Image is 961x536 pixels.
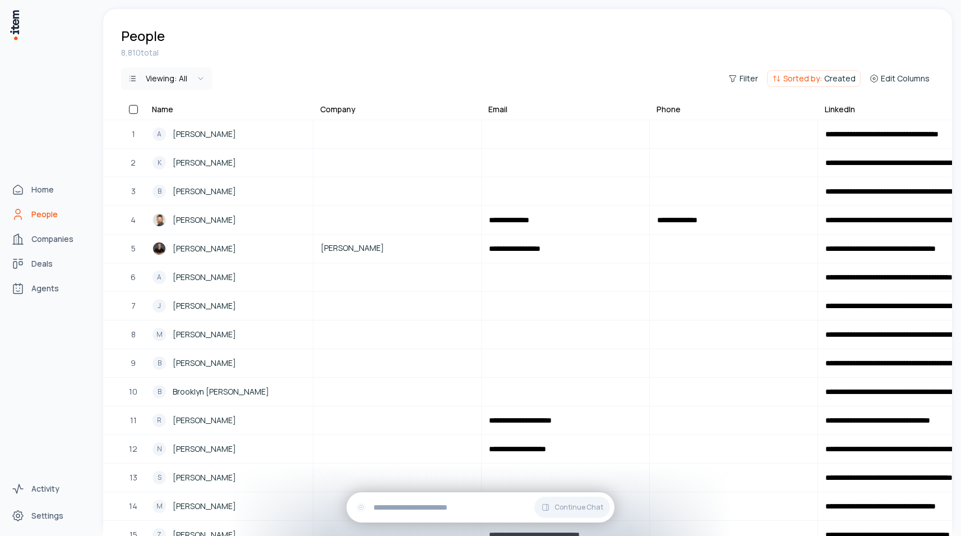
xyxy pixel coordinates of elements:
[173,443,236,455] span: [PERSON_NAME]
[146,207,312,233] a: Kyle Hightower[PERSON_NAME]
[824,73,856,84] span: Created
[724,71,763,86] button: Filter
[7,277,92,300] a: Agents
[153,127,166,141] div: A
[173,185,236,198] span: [PERSON_NAME]
[146,73,187,84] div: Viewing:
[173,128,236,140] span: [PERSON_NAME]
[534,497,610,518] button: Continue Chat
[314,235,480,262] a: [PERSON_NAME]
[129,386,137,398] span: 10
[152,104,173,115] div: Name
[173,214,236,226] span: [PERSON_NAME]
[740,73,758,84] span: Filter
[31,258,53,269] span: Deals
[146,436,312,462] a: N[PERSON_NAME]
[153,385,166,398] div: B
[346,492,615,523] div: Continue Chat
[31,184,54,195] span: Home
[146,264,312,291] a: A[PERSON_NAME]
[153,442,166,456] div: N
[173,471,236,484] span: [PERSON_NAME]
[121,47,934,58] div: 8,810 total
[173,328,236,341] span: [PERSON_NAME]
[555,503,603,512] span: Continue Chat
[7,478,92,500] a: Activity
[146,407,312,434] a: R[PERSON_NAME]
[31,283,59,294] span: Agents
[146,350,312,377] a: B[PERSON_NAME]
[865,71,934,86] button: Edit Columns
[825,104,855,115] div: LinkedIn
[153,242,166,255] img: Ted Baumgardner
[146,149,312,176] a: K[PERSON_NAME]
[130,471,137,484] span: 13
[9,9,20,41] img: Item Brain Logo
[121,27,165,45] h1: People
[173,271,236,283] span: [PERSON_NAME]
[131,357,136,369] span: 9
[31,233,73,245] span: Companies
[31,510,63,521] span: Settings
[7,203,92,226] a: People
[657,104,681,115] div: Phone
[7,228,92,250] a: Companies
[31,483,59,494] span: Activity
[146,464,312,491] a: S[PERSON_NAME]
[131,157,136,169] span: 2
[146,493,312,520] a: M[PERSON_NAME]
[153,213,166,227] img: Kyle Hightower
[173,357,236,369] span: [PERSON_NAME]
[7,178,92,201] a: Home
[173,500,236,512] span: [PERSON_NAME]
[132,128,135,140] span: 1
[131,328,136,341] span: 8
[153,185,166,198] div: B
[173,414,236,427] span: [PERSON_NAME]
[173,242,236,255] span: [PERSON_NAME]
[131,271,136,283] span: 6
[153,356,166,370] div: B
[153,500,166,513] div: M
[129,500,137,512] span: 14
[7,253,92,275] a: Deals
[146,292,312,319] a: J[PERSON_NAME]
[146,235,312,262] a: Ted Baumgardner[PERSON_NAME]
[173,386,269,398] span: Brooklyn [PERSON_NAME]
[131,300,136,312] span: 7
[488,104,507,115] div: Email
[131,214,136,226] span: 4
[153,271,166,284] div: A
[146,321,312,348] a: M[PERSON_NAME]
[7,505,92,527] a: Settings
[153,328,166,341] div: M
[767,70,861,87] button: Sorted by:Created
[153,299,166,313] div: J
[31,209,58,220] span: People
[130,414,137,427] span: 11
[153,414,166,427] div: R
[146,378,312,405] a: BBrooklyn [PERSON_NAME]
[131,242,136,255] span: 5
[129,443,137,455] span: 12
[173,157,236,169] span: [PERSON_NAME]
[146,121,312,148] a: A[PERSON_NAME]
[153,471,166,484] div: S
[783,73,822,84] span: Sorted by:
[320,104,355,115] div: Company
[881,73,930,84] span: Edit Columns
[173,300,236,312] span: [PERSON_NAME]
[153,156,166,169] div: K
[321,242,474,254] span: [PERSON_NAME]
[146,178,312,205] a: B[PERSON_NAME]
[131,185,136,198] span: 3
